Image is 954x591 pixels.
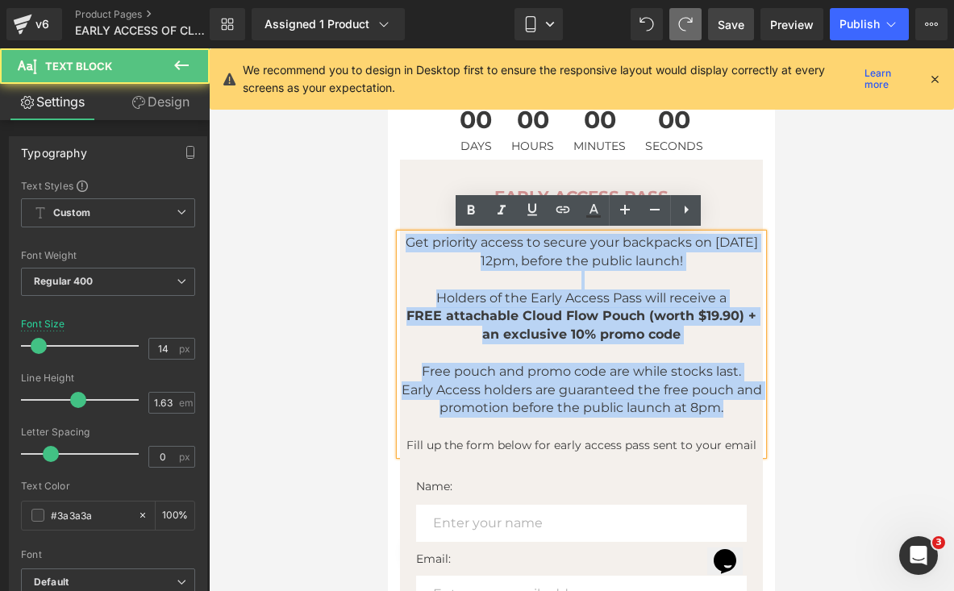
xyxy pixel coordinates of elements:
b: Custom [53,206,90,220]
a: New Library [210,8,245,40]
span: Free pouch and promo code are while stocks last. [34,315,353,331]
span: Save [718,16,744,33]
span: Get priority access to secure your backpacks on [DATE] 12pm, before the public launch! [18,186,370,220]
span: 00 [257,60,315,92]
span: Days [72,92,104,103]
a: Product Pages [75,8,236,21]
a: v6 [6,8,62,40]
a: Preview [760,8,823,40]
input: Color [51,506,130,524]
span: Holders of the Early Access Pass will receive a [48,242,339,257]
div: Text Color [21,481,195,492]
div: Typography [21,137,87,160]
div: Assigned 1 Product [265,16,392,32]
iframe: Intercom live chat [899,536,938,575]
div: Font Size [21,318,65,330]
strong: Early Access Launch: [DATE] 12PM [22,24,366,48]
button: Publish [830,8,909,40]
div: Letter Spacing [21,427,195,438]
span: 00 [185,60,238,92]
span: Text Block [45,60,112,73]
span: EARLY ACCESS OF CLOUD FLOW BACKPACK [75,24,206,37]
input: Enter your name [28,456,359,493]
span: Preview [770,16,814,33]
b: Regular 400 [34,275,94,287]
div: Line Height [21,372,195,384]
p: Email: [28,502,359,520]
a: Learn more [858,69,915,89]
span: em [179,397,193,408]
input: Enter your email address [28,527,359,564]
span: Hours [123,92,166,103]
span: px [179,452,193,462]
strong: Register by [DATE] [123,160,265,177]
div: % [156,502,194,530]
span: Publish [839,18,880,31]
a: Design [108,84,213,120]
div: Text Styles [21,179,195,192]
span: Seconds [257,92,315,103]
p: We recommend you to design in Desktop first to ensure the responsive layout would display correct... [243,61,858,97]
span: 00 [72,60,104,92]
button: More [915,8,948,40]
button: Redo [669,8,702,40]
p: Name: [28,429,359,447]
span: Minutes [185,92,238,103]
i: Default [34,576,69,589]
div: v6 [32,14,52,35]
div: Font Weight [21,250,195,261]
button: Undo [631,8,663,40]
span: Early Access holders are guaranteed the free pouch and promotion before the public launch at 8pm. [14,334,374,368]
span: 3 [932,536,945,549]
iframe: chat widget [319,478,371,526]
p: Fill up the form below for early access pass sent to your email [12,388,375,406]
span: 00 [123,60,166,92]
span: px [179,343,193,354]
div: Font [21,549,195,560]
strong: EARLY ACCESS PASS [106,139,281,158]
span: FREE attachable Cloud Flow Pouch (worth $19.90) + an exclusive 10% promo code [19,260,369,293]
